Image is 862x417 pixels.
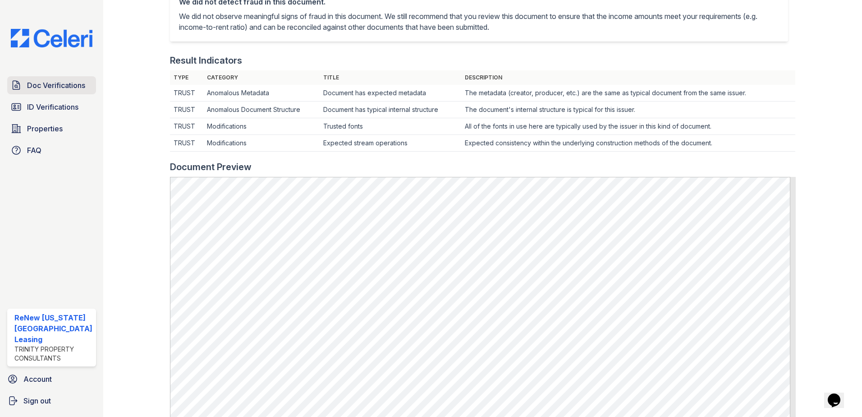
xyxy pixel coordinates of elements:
[203,118,320,135] td: Modifications
[203,70,320,85] th: Category
[170,118,203,135] td: TRUST
[461,118,795,135] td: All of the fonts in use here are typically used by the issuer in this kind of document.
[170,54,242,67] div: Result Indicators
[7,76,96,94] a: Doc Verifications
[824,381,853,408] iframe: chat widget
[4,392,100,410] a: Sign out
[170,161,252,173] div: Document Preview
[203,102,320,118] td: Anomalous Document Structure
[4,29,100,47] img: CE_Logo_Blue-a8612792a0a2168367f1c8372b55b34899dd931a85d93a1a3d3e32e68fde9ad4.png
[27,80,85,91] span: Doc Verifications
[27,145,41,156] span: FAQ
[461,102,795,118] td: The document's internal structure is typical for this issuer.
[179,11,779,32] p: We did not observe meaningful signs of fraud in this document. We still recommend that you review...
[170,102,203,118] td: TRUST
[4,370,100,388] a: Account
[320,135,461,152] td: Expected stream operations
[170,70,203,85] th: Type
[320,102,461,118] td: Document has typical internal structure
[461,85,795,102] td: The metadata (creator, producer, etc.) are the same as typical document from the same issuer.
[320,118,461,135] td: Trusted fonts
[14,312,92,345] div: ReNew [US_STATE][GEOGRAPHIC_DATA] Leasing
[7,98,96,116] a: ID Verifications
[320,85,461,102] td: Document has expected metadata
[14,345,92,363] div: Trinity Property Consultants
[7,141,96,159] a: FAQ
[27,102,78,112] span: ID Verifications
[7,120,96,138] a: Properties
[203,135,320,152] td: Modifications
[23,374,52,385] span: Account
[461,135,795,152] td: Expected consistency within the underlying construction methods of the document.
[27,123,63,134] span: Properties
[23,395,51,406] span: Sign out
[203,85,320,102] td: Anomalous Metadata
[170,135,203,152] td: TRUST
[461,70,795,85] th: Description
[170,85,203,102] td: TRUST
[320,70,461,85] th: Title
